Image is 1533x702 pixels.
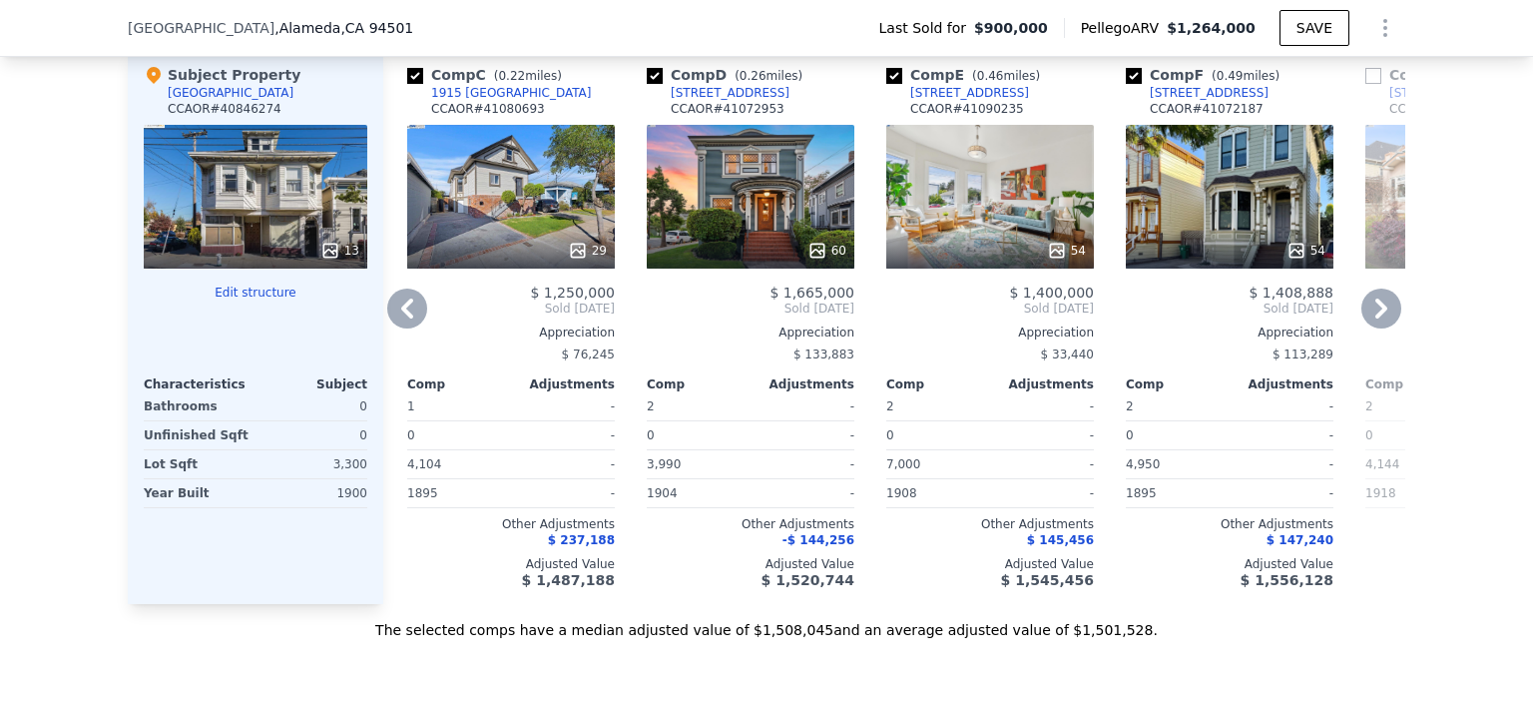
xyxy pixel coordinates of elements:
[994,392,1094,420] div: -
[515,479,615,507] div: -
[1267,533,1333,547] span: $ 147,240
[431,101,545,117] div: CCAOR # 41080693
[1234,479,1333,507] div: -
[1365,479,1465,507] div: 1918
[1365,376,1469,392] div: Comp
[647,301,854,317] span: Sold [DATE]
[647,457,681,471] span: 3,990
[1204,69,1287,83] span: ( miles)
[1126,457,1160,471] span: 4,950
[1126,301,1333,317] span: Sold [DATE]
[128,604,1405,640] div: The selected comps have a median adjusted value of $1,508,045 and an average adjusted value of $1...
[498,69,525,83] span: 0.22
[259,450,367,478] div: 3,300
[407,457,441,471] span: 4,104
[144,376,255,392] div: Characteristics
[671,85,789,101] div: [STREET_ADDRESS]
[769,285,854,301] span: $ 1,665,000
[407,516,615,532] div: Other Adjustments
[511,376,615,392] div: Adjustments
[1286,241,1325,261] div: 54
[1126,376,1230,392] div: Comp
[1150,101,1264,117] div: CCAOR # 41072187
[407,376,511,392] div: Comp
[886,556,1094,572] div: Adjusted Value
[1365,8,1405,48] button: Show Options
[886,479,986,507] div: 1908
[144,65,300,85] div: Subject Property
[974,18,1048,38] span: $900,000
[407,325,615,341] div: Appreciation
[1126,556,1333,572] div: Adjusted Value
[740,69,766,83] span: 0.26
[407,479,507,507] div: 1895
[793,348,854,361] span: $ 133,883
[647,556,854,572] div: Adjusted Value
[886,325,1094,341] div: Appreciation
[1389,85,1508,101] div: [STREET_ADDRESS]
[762,572,854,588] span: $ 1,520,744
[886,65,1048,85] div: Comp E
[886,392,986,420] div: 2
[340,20,413,36] span: , CA 94501
[259,479,367,507] div: 1900
[886,85,1029,101] a: [STREET_ADDRESS]
[782,533,854,547] span: -$ 144,256
[255,376,367,392] div: Subject
[647,392,747,420] div: 2
[886,428,894,442] span: 0
[647,376,751,392] div: Comp
[647,325,854,341] div: Appreciation
[671,101,784,117] div: CCAOR # 41072953
[1365,65,1529,85] div: Comp G
[1150,85,1269,101] div: [STREET_ADDRESS]
[994,479,1094,507] div: -
[486,69,570,83] span: ( miles)
[1365,457,1399,471] span: 4,144
[407,428,415,442] span: 0
[515,392,615,420] div: -
[964,69,1048,83] span: ( miles)
[1249,285,1333,301] span: $ 1,408,888
[647,85,789,101] a: [STREET_ADDRESS]
[755,421,854,449] div: -
[755,392,854,420] div: -
[562,348,615,361] span: $ 76,245
[910,101,1024,117] div: CCAOR # 41090235
[1217,69,1244,83] span: 0.49
[1241,572,1333,588] span: $ 1,556,128
[431,85,592,101] div: 1915 [GEOGRAPHIC_DATA]
[515,421,615,449] div: -
[144,450,252,478] div: Lot Sqft
[1230,376,1333,392] div: Adjustments
[530,285,615,301] span: $ 1,250,000
[1126,479,1226,507] div: 1895
[1234,392,1333,420] div: -
[977,69,1004,83] span: 0.46
[755,479,854,507] div: -
[1126,65,1287,85] div: Comp F
[751,376,854,392] div: Adjustments
[647,428,655,442] span: 0
[1279,10,1349,46] button: SAVE
[1009,285,1094,301] span: $ 1,400,000
[990,376,1094,392] div: Adjustments
[647,65,810,85] div: Comp D
[1126,428,1134,442] span: 0
[1234,421,1333,449] div: -
[128,18,274,38] span: [GEOGRAPHIC_DATA]
[522,572,615,588] span: $ 1,487,188
[1389,101,1503,117] div: CCAOR # 41087199
[1041,348,1094,361] span: $ 33,440
[1167,20,1256,36] span: $1,264,000
[515,450,615,478] div: -
[886,301,1094,317] span: Sold [DATE]
[1273,348,1333,361] span: $ 113,289
[144,479,252,507] div: Year Built
[168,85,293,101] div: [GEOGRAPHIC_DATA]
[1126,85,1269,101] a: [STREET_ADDRESS]
[886,457,920,471] span: 7,000
[755,450,854,478] div: -
[259,421,367,449] div: 0
[144,421,252,449] div: Unfinished Sqft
